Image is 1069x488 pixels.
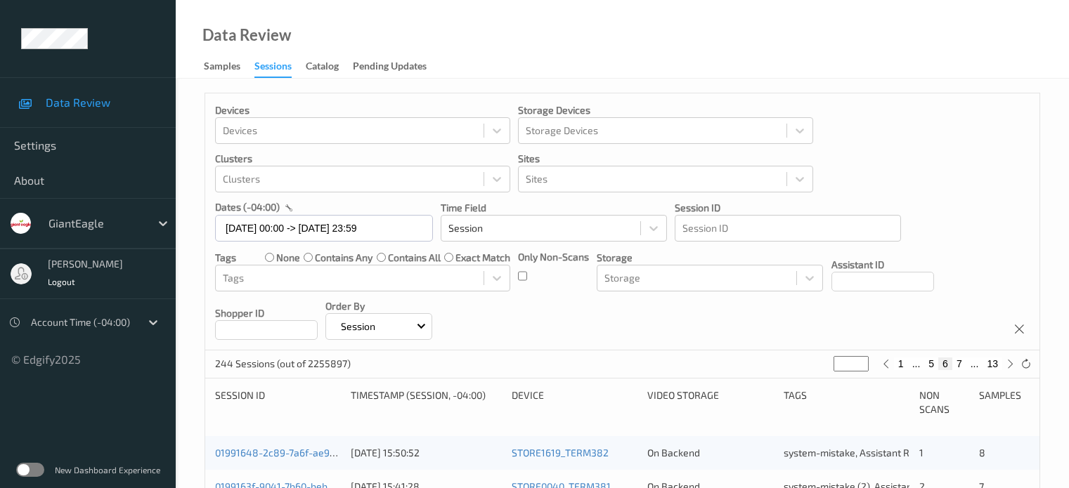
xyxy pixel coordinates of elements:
span: system-mistake, Assistant Rejected, Unusual activity [784,447,1018,459]
div: Data Review [202,28,291,42]
label: contains any [315,251,372,265]
div: Session ID [215,388,341,416]
a: Sessions [254,57,306,78]
button: ... [966,357,983,370]
span: 1 [919,447,924,459]
div: Timestamp (Session, -04:00) [351,388,502,416]
div: Tags [784,388,909,416]
a: 01991648-2c89-7a6f-ae99-dd1626b62e5b [215,447,406,459]
p: Session ID [675,201,901,215]
p: Storage Devices [518,103,813,117]
button: 13 [983,357,1002,370]
label: contains all [388,251,441,265]
div: On Backend [647,446,773,460]
p: Time Field [441,201,667,215]
p: Sites [518,152,813,166]
div: Video Storage [647,388,773,416]
a: STORE1619_TERM382 [512,447,609,459]
div: Catalog [306,59,339,77]
p: Order By [325,299,432,313]
p: Devices [215,103,510,117]
p: Storage [597,251,823,265]
button: 5 [924,357,938,370]
a: Pending Updates [353,57,441,77]
button: 7 [952,357,966,370]
label: exact match [455,251,510,265]
div: [DATE] 15:50:52 [351,446,502,460]
span: 8 [979,447,985,459]
button: 1 [894,357,908,370]
button: 6 [938,357,952,370]
p: Tags [215,251,236,265]
div: Sessions [254,59,292,78]
p: dates (-04:00) [215,200,280,214]
label: none [276,251,300,265]
div: Samples [204,59,240,77]
p: Clusters [215,152,510,166]
a: Samples [204,57,254,77]
p: Assistant ID [831,258,934,272]
div: Non Scans [919,388,970,416]
button: ... [908,357,925,370]
p: Shopper ID [215,306,318,320]
div: Samples [979,388,1030,416]
div: Pending Updates [353,59,427,77]
p: Session [336,319,380,334]
p: 244 Sessions (out of 2255897) [215,357,351,371]
div: Device [512,388,637,416]
p: Only Non-Scans [518,250,589,264]
a: Catalog [306,57,353,77]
